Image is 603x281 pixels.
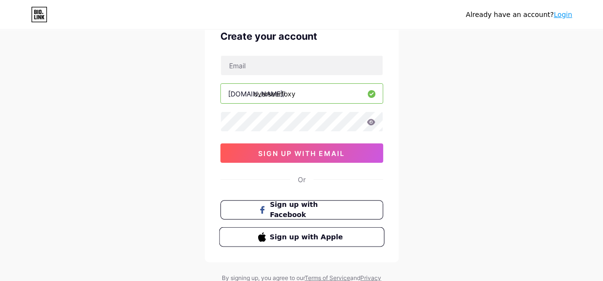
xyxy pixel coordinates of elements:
input: username [221,84,383,103]
input: Email [221,56,383,75]
button: sign up with email [220,143,383,163]
button: Sign up with Apple [219,227,384,247]
span: Sign up with Facebook [270,200,345,220]
span: sign up with email [258,149,345,157]
span: Sign up with Apple [269,232,345,242]
a: Login [554,11,572,18]
div: Or [298,174,306,185]
div: Create your account [220,29,383,44]
div: [DOMAIN_NAME]/ [228,89,285,99]
a: Sign up with Apple [220,227,383,247]
button: Sign up with Facebook [220,200,383,219]
div: Already have an account? [466,10,572,20]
